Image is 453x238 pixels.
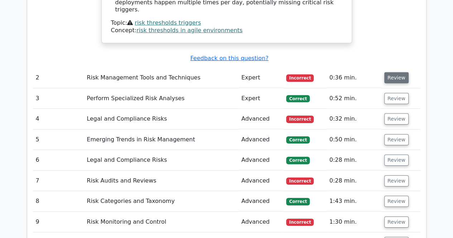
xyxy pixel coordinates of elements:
td: Advanced [238,171,284,191]
td: 5 [33,130,84,150]
span: Incorrect [286,116,314,123]
td: Emerging Trends in Risk Management [84,130,238,150]
a: risk thresholds in agile environments [136,27,242,34]
td: Legal and Compliance Risks [84,109,238,129]
td: 0:28 min. [327,150,381,170]
td: 1:43 min. [327,191,381,212]
span: Incorrect [286,219,314,226]
span: Incorrect [286,178,314,185]
div: Topic: [111,19,342,27]
td: Risk Categories and Taxonomy [84,191,238,212]
td: 3 [33,88,84,109]
td: 4 [33,109,84,129]
td: Expert [238,68,284,88]
td: 9 [33,212,84,232]
td: Advanced [238,212,284,232]
td: Advanced [238,191,284,212]
td: 0:50 min. [327,130,381,150]
div: Concept: [111,27,342,34]
a: risk thresholds triggers [135,19,201,26]
td: Expert [238,88,284,109]
button: Review [384,155,409,166]
span: Correct [286,95,309,102]
a: Feedback on this question? [190,55,268,62]
button: Review [384,134,409,145]
td: 8 [33,191,84,212]
td: 2 [33,68,84,88]
td: Risk Monitoring and Control [84,212,238,232]
span: Correct [286,157,309,164]
td: Legal and Compliance Risks [84,150,238,170]
span: Correct [286,136,309,144]
td: 0:52 min. [327,88,381,109]
button: Review [384,196,409,207]
td: Risk Audits and Reviews [84,171,238,191]
button: Review [384,175,409,186]
td: 0:36 min. [327,68,381,88]
td: Advanced [238,109,284,129]
span: Correct [286,198,309,205]
td: Advanced [238,130,284,150]
td: 0:32 min. [327,109,381,129]
td: Perform Specialized Risk Analyses [84,88,238,109]
td: 6 [33,150,84,170]
button: Review [384,93,409,104]
button: Review [384,217,409,228]
button: Review [384,72,409,83]
button: Review [384,113,409,125]
td: 0:28 min. [327,171,381,191]
span: Incorrect [286,74,314,82]
td: Risk Management Tools and Techniques [84,68,238,88]
td: 7 [33,171,84,191]
td: Advanced [238,150,284,170]
td: 1:30 min. [327,212,381,232]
